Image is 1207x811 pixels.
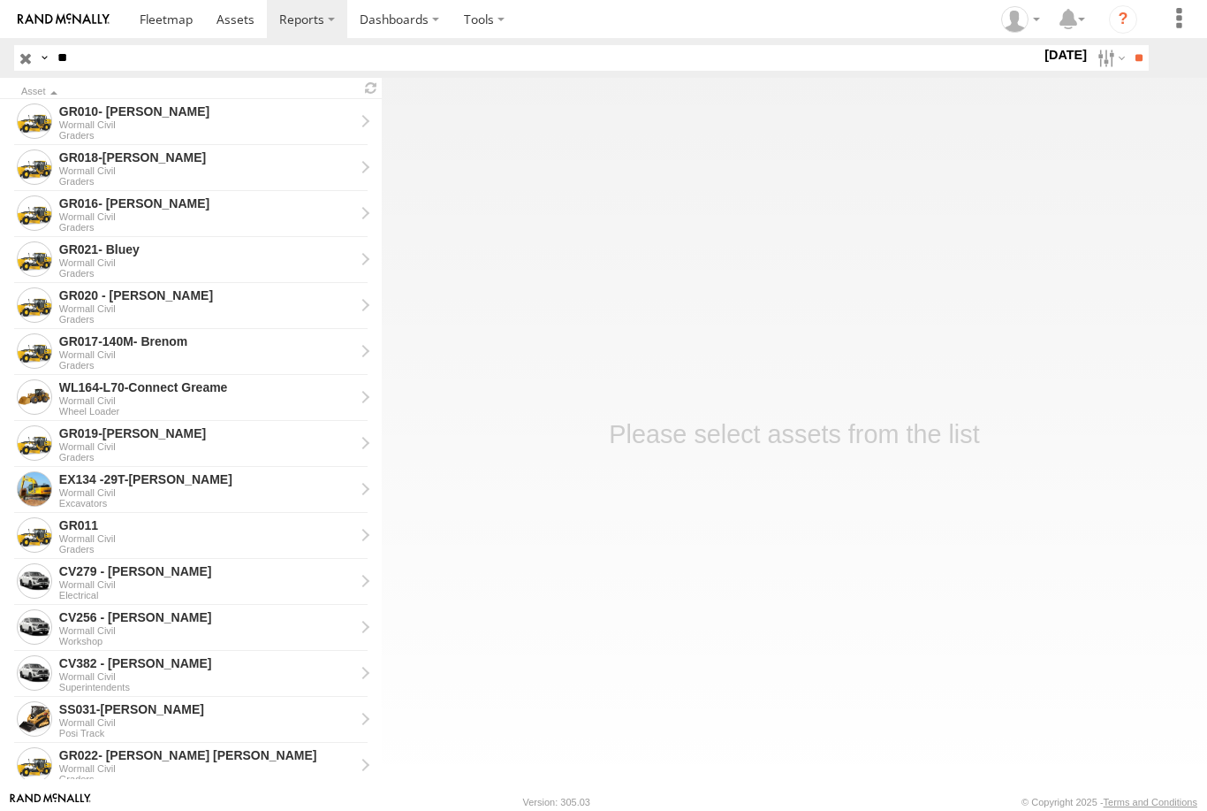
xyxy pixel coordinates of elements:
img: rand-logo.svg [18,13,110,26]
div: GR022- Kane Hetherington - View Asset History [59,747,354,763]
i: ? [1109,5,1137,34]
div: WL164-L70-Connect Greame - View Asset History [59,379,354,395]
div: Wormall Civil [59,165,354,176]
div: Electrical [59,590,354,601]
div: SS031-Jack Sheridan - View Asset History [59,701,354,717]
div: Graders [59,314,354,325]
div: Wheel Loader [59,406,354,417]
div: Wormall Civil [59,487,354,498]
div: Version: 305.03 [523,797,590,807]
div: Graders [59,176,354,187]
span: Refresh [361,80,382,96]
div: Graders [59,774,354,784]
div: CV382 - Graham Broom - View Asset History [59,655,354,671]
label: Search Filter Options [1090,45,1128,71]
div: Wormall Civil [59,395,354,406]
label: Search Query [37,45,51,71]
div: GR010- Dan Avis - View Asset History [59,103,354,119]
div: GR020 - Bryce Nelson - View Asset History [59,287,354,303]
div: Graders [59,268,354,279]
div: GR018-Jake Roddie - View Asset History [59,149,354,165]
div: Click to Sort [21,88,353,96]
div: Wormall Civil [59,257,354,268]
div: Graders [59,544,354,555]
div: Graders [59,360,354,371]
div: Wormall Civil [59,303,354,314]
div: GR019-Phil Sorgenetta - View Asset History [59,425,354,441]
div: Wormall Civil [59,533,354,544]
div: GR017-140M- Brenom - View Asset History [59,333,354,349]
div: Superintendents [59,682,354,692]
div: Posi Track [59,728,354,738]
div: Wormall Civil [59,763,354,774]
div: Excavators [59,498,354,509]
div: Wormall Civil [59,625,354,636]
div: Wormall Civil [59,349,354,360]
a: Visit our Website [10,793,91,811]
div: Wormall Civil [59,119,354,130]
div: Wormall Civil [59,671,354,682]
a: Terms and Conditions [1104,797,1197,807]
div: CV279 - Sean Cosgriff - View Asset History [59,563,354,579]
div: CV256 - Grant Hatch - View Asset History [59,609,354,625]
div: Wormall Civil [59,211,354,222]
div: Wormall Civil [59,579,354,590]
div: GR016- Matty Green - View Asset History [59,195,354,211]
div: Workshop [59,636,354,647]
div: Graders [59,222,354,233]
div: GR011 - View Asset History [59,517,354,533]
div: EX134 -29T-Greg Thomas - View Asset History [59,471,354,487]
label: [DATE] [1041,45,1090,65]
div: Wormall Civil [59,441,354,452]
div: GR021- Bluey - View Asset History [59,241,354,257]
div: Graders [59,130,354,141]
div: Wormall Civil [59,717,354,728]
div: Brett Perry [995,6,1046,33]
div: Graders [59,452,354,463]
div: © Copyright 2025 - [1021,797,1197,807]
